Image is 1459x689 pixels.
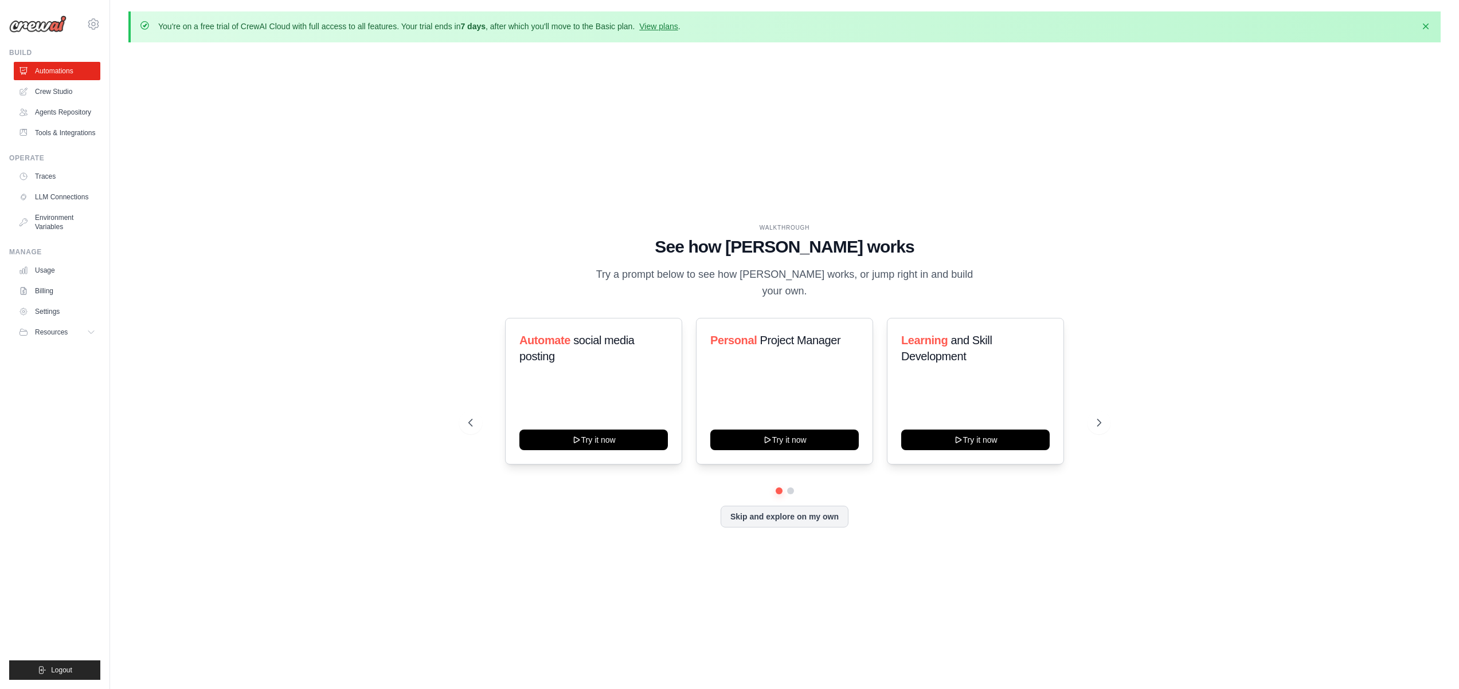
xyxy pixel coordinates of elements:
[519,334,635,363] span: social media posting
[639,22,678,31] a: View plans
[901,334,948,347] span: Learning
[901,430,1050,450] button: Try it now
[9,15,67,33] img: Logo
[721,506,848,527] button: Skip and explore on my own
[9,660,100,680] button: Logout
[468,237,1101,257] h1: See how [PERSON_NAME] works
[460,22,486,31] strong: 7 days
[14,188,100,206] a: LLM Connections
[14,208,100,236] a: Environment Variables
[14,302,100,321] a: Settings
[710,334,757,347] span: Personal
[158,21,680,32] p: You're on a free trial of CrewAI Cloud with full access to all features. Your trial ends in , aft...
[710,430,859,450] button: Try it now
[14,167,100,186] a: Traces
[14,82,100,101] a: Crew Studio
[14,124,100,142] a: Tools & Integrations
[519,430,668,450] button: Try it now
[519,334,570,347] span: Automate
[35,328,68,337] span: Resources
[14,323,100,341] button: Resources
[468,223,1101,232] div: WALKTHROUGH
[14,282,100,300] a: Billing
[9,247,100,257] div: Manage
[592,266,977,300] p: Try a prompt below to see how [PERSON_NAME] works, or jump right in and build your own.
[9,153,100,163] div: Operate
[14,103,100,121] a: Agents Repository
[14,261,100,279] a: Usage
[51,666,72,675] span: Logout
[760,334,840,347] span: Project Manager
[14,62,100,80] a: Automations
[9,48,100,57] div: Build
